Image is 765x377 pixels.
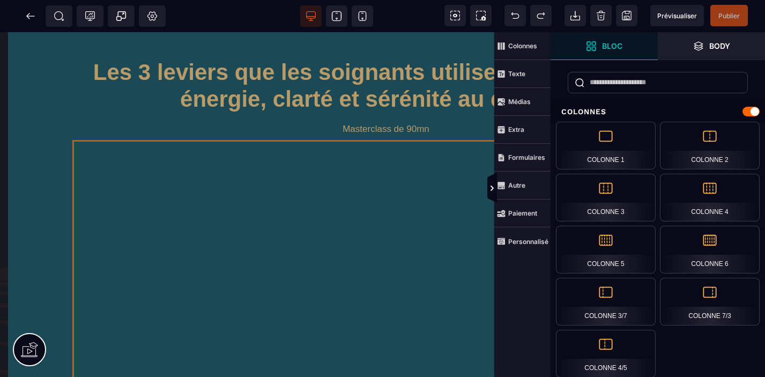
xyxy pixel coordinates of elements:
[54,11,64,21] span: SEO
[20,5,41,27] span: Retour
[660,278,760,326] div: Colonne 7/3
[470,5,492,26] span: Capture d'écran
[147,11,158,21] span: Réglages Body
[508,238,548,246] strong: Personnalisé
[616,5,637,26] span: Enregistrer
[710,5,748,26] span: Enregistrer le contenu
[504,5,526,26] span: Défaire
[72,21,700,86] h1: Les 3 leviers que les soignants utilisent pour retrouver énergie, clarté et sérénité au quotidien
[494,172,551,199] span: Autre
[85,11,95,21] span: Tracking
[116,11,127,21] span: Popup
[494,32,551,60] span: Colonnes
[494,227,551,255] span: Personnalisé
[657,12,697,20] span: Prévisualiser
[551,173,561,205] span: Afficher les vues
[300,5,322,27] span: Voir bureau
[494,199,551,227] span: Paiement
[718,12,740,20] span: Publier
[565,5,586,26] span: Importer
[444,5,466,26] span: Voir les composants
[556,122,656,169] div: Colonne 1
[650,5,704,26] span: Aperçu
[556,278,656,326] div: Colonne 3/7
[508,70,525,78] strong: Texte
[709,42,730,50] strong: Body
[508,153,545,161] strong: Formulaires
[590,5,612,26] span: Nettoyage
[508,98,531,106] strong: Médias
[352,5,373,27] span: Voir mobile
[602,42,622,50] strong: Bloc
[551,102,765,122] div: Colonnes
[139,5,166,27] span: Favicon
[508,42,537,50] strong: Colonnes
[556,226,656,273] div: Colonne 5
[658,32,765,60] span: Ouvrir les calques
[556,174,656,221] div: Colonne 3
[494,144,551,172] span: Formulaires
[108,5,135,27] span: Créer une alerte modale
[72,86,700,108] h2: Masterclass de 90mn
[551,32,658,60] span: Ouvrir les blocs
[508,181,525,189] strong: Autre
[494,88,551,116] span: Médias
[46,5,72,27] span: Métadata SEO
[660,174,760,221] div: Colonne 4
[326,5,347,27] span: Voir tablette
[77,5,103,27] span: Code de suivi
[494,60,551,88] span: Texte
[660,226,760,273] div: Colonne 6
[660,122,760,169] div: Colonne 2
[508,125,524,134] strong: Extra
[530,5,552,26] span: Rétablir
[494,116,551,144] span: Extra
[508,209,537,217] strong: Paiement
